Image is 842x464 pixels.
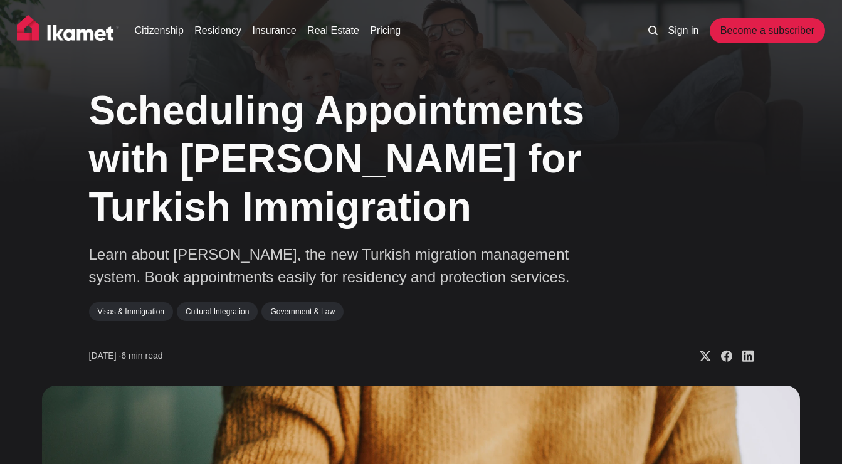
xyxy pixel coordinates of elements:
[89,351,122,361] span: [DATE] ∙
[370,23,401,38] a: Pricing
[668,23,698,38] a: Sign in
[261,302,344,321] a: Government & Law
[177,302,258,321] a: Cultural Integration
[89,302,173,321] a: Visas & Immigration
[710,18,825,43] a: Become a subscriber
[89,87,616,231] h1: Scheduling Appointments with [PERSON_NAME] for Turkish Immigration
[252,23,296,38] a: Insurance
[307,23,359,38] a: Real Estate
[690,350,711,362] a: Share on X
[194,23,241,38] a: Residency
[17,15,120,46] img: Ikamet home
[711,350,732,362] a: Share on Facebook
[732,350,754,362] a: Share on Linkedin
[89,350,163,362] time: 6 min read
[135,23,184,38] a: Citizenship
[89,243,578,288] p: Learn about [PERSON_NAME], the new Turkish migration management system. Book appointments easily ...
